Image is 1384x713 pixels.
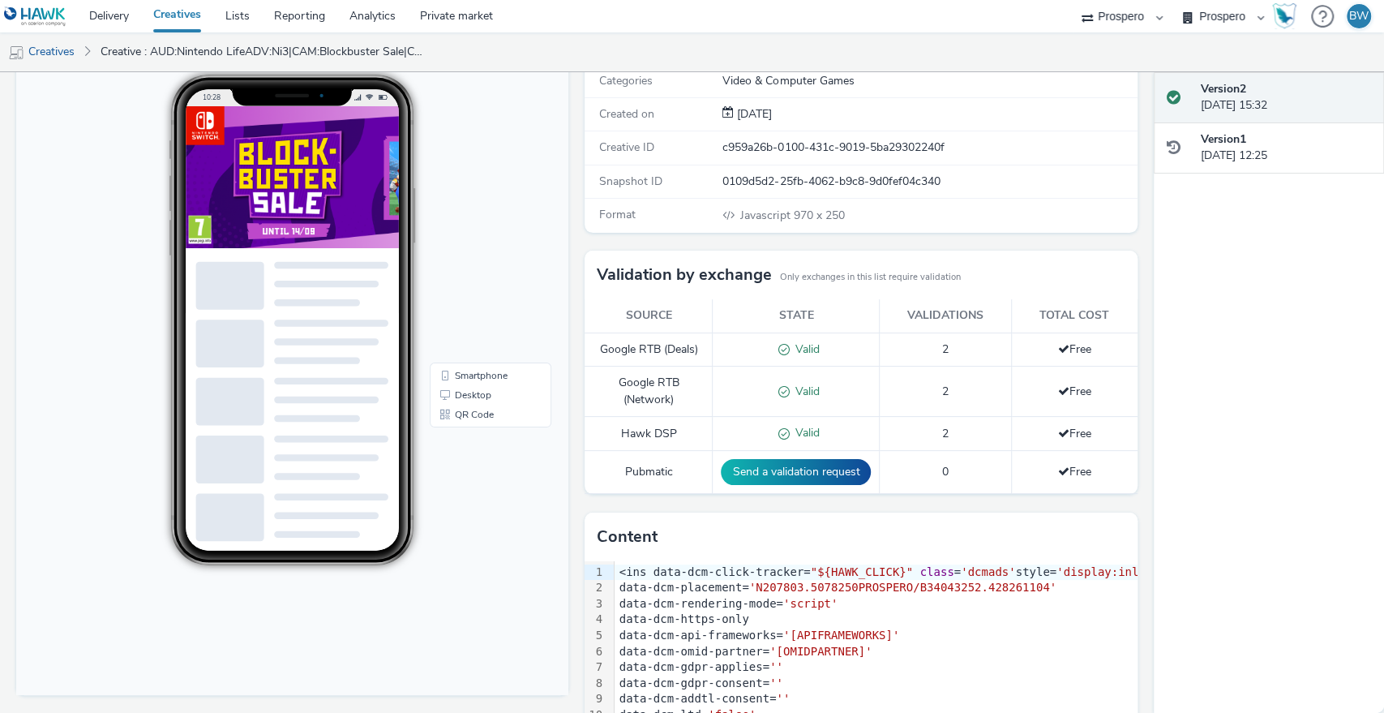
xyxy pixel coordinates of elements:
[599,106,654,122] span: Created on
[776,692,790,705] span: ''
[615,691,1380,707] div: data-dcm-addtl-consent=
[1056,565,1378,578] span: 'display:inline-block;width:970px;height:250px'
[1272,3,1303,29] a: Hawk Academy
[585,565,605,581] div: 1
[722,73,1135,89] div: Video & Computer Games
[942,464,949,479] span: 0
[417,355,532,375] li: Desktop
[585,691,605,707] div: 9
[1272,3,1296,29] img: Hawk Academy
[1058,341,1091,357] span: Free
[615,644,1380,660] div: data-dcm-omid-partner=
[1058,464,1091,479] span: Free
[585,644,605,660] div: 6
[1201,81,1371,114] div: [DATE] 15:32
[439,360,475,370] span: Desktop
[1201,81,1246,97] strong: Version 2
[734,106,772,122] span: [DATE]
[615,612,1380,628] div: data-dcm-https-only
[722,174,1135,190] div: 0109d5d2-25fb-4062-b9c8-9d0fef04c340
[739,208,844,223] span: 970 x 250
[597,525,658,549] h3: Content
[961,565,1015,578] span: 'dcmads'
[585,596,605,612] div: 3
[599,73,653,88] span: Categories
[769,660,783,673] span: ''
[92,32,439,71] a: Creative : AUD:Nintendo LifeADV:Ni3|CAM:Blockbuster Sale|CHA:Display|PLA:Prospero|INV:IGN|PHA:Alw...
[919,565,953,578] span: class
[1058,426,1091,441] span: Free
[615,659,1380,676] div: data-dcm-gdpr-applies=
[615,565,1380,581] div: <ins data-dcm-click-tracker= = style=
[615,596,1380,612] div: data-dcm-rendering-mode=
[8,45,24,61] img: mobile
[769,645,872,658] span: '[OMIDPARTNER]'
[615,676,1380,692] div: data-dcm-gdpr-consent=
[790,425,820,440] span: Valid
[780,271,961,284] small: Only exchanges in this list require validation
[439,341,491,350] span: Smartphone
[615,580,1380,596] div: data-dcm-placement=
[585,417,713,451] td: Hawk DSP
[599,207,636,222] span: Format
[417,375,532,394] li: QR Code
[599,174,662,189] span: Snapshot ID
[585,659,605,676] div: 7
[585,676,605,692] div: 8
[585,612,605,628] div: 4
[1011,299,1137,333] th: Total cost
[585,367,713,417] td: Google RTB (Network)
[713,299,880,333] th: State
[880,299,1011,333] th: Validations
[942,426,949,441] span: 2
[615,628,1380,644] div: data-dcm-api-frameworks=
[1058,384,1091,399] span: Free
[585,628,605,644] div: 5
[439,380,478,389] span: QR Code
[597,263,772,287] h3: Validation by exchange
[585,451,713,494] td: Pubmatic
[721,459,871,485] button: Send a validation request
[722,140,1135,156] div: c959a26b-0100-431c-9019-5ba29302240f
[790,384,820,399] span: Valid
[811,565,913,578] span: "${HAWK_CLICK}"
[1201,131,1371,165] div: [DATE] 12:25
[942,341,949,357] span: 2
[1201,131,1246,147] strong: Version 1
[740,208,793,223] span: Javascript
[1349,4,1369,28] div: BW
[783,629,899,642] span: '[APIFRAMEWORKS]'
[942,384,949,399] span: 2
[734,106,772,122] div: Creation 05 September 2025, 12:25
[749,581,1056,594] span: 'N207803.5078250PROSPERO/B34043252.428261104'
[599,140,654,155] span: Creative ID
[783,597,838,610] span: 'script'
[769,676,783,689] span: ''
[585,580,605,596] div: 2
[790,341,820,357] span: Valid
[417,336,532,355] li: Smartphone
[585,299,713,333] th: Source
[585,333,713,367] td: Google RTB (Deals)
[186,62,204,71] span: 10:28
[4,6,66,27] img: undefined Logo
